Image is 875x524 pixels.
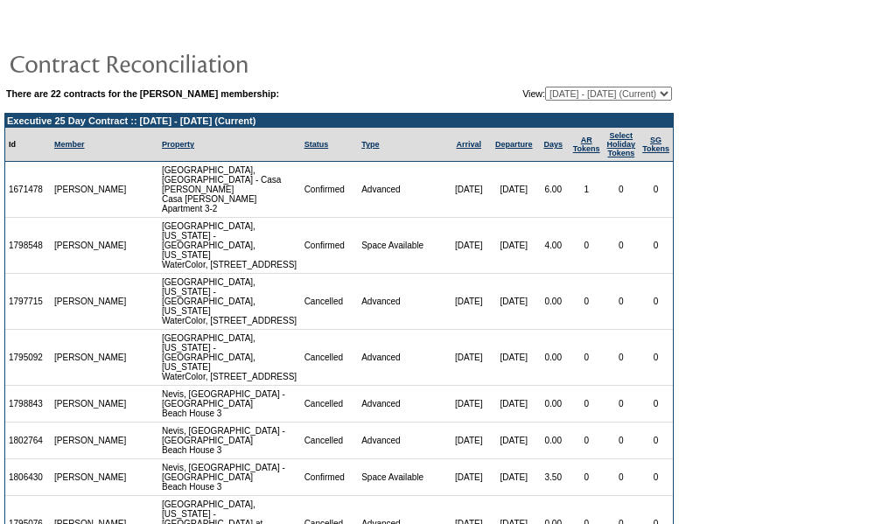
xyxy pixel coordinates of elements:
[573,136,600,153] a: ARTokens
[6,88,279,99] b: There are 22 contracts for the [PERSON_NAME] membership:
[358,162,446,218] td: Advanced
[158,162,301,218] td: [GEOGRAPHIC_DATA], [GEOGRAPHIC_DATA] - Casa [PERSON_NAME] Casa [PERSON_NAME] Apartment 3-2
[537,274,570,330] td: 0.00
[51,162,130,218] td: [PERSON_NAME]
[301,218,359,274] td: Confirmed
[491,162,537,218] td: [DATE]
[639,330,673,386] td: 0
[9,45,359,80] img: pgTtlContractReconciliation.gif
[537,459,570,496] td: 3.50
[5,386,51,423] td: 1798843
[158,386,301,423] td: Nevis, [GEOGRAPHIC_DATA] - [GEOGRAPHIC_DATA] Beach House 3
[446,330,490,386] td: [DATE]
[604,330,640,386] td: 0
[570,386,604,423] td: 0
[358,218,446,274] td: Space Available
[446,459,490,496] td: [DATE]
[604,386,640,423] td: 0
[51,386,130,423] td: [PERSON_NAME]
[491,218,537,274] td: [DATE]
[158,459,301,496] td: Nevis, [GEOGRAPHIC_DATA] - [GEOGRAPHIC_DATA] Beach House 3
[158,274,301,330] td: [GEOGRAPHIC_DATA], [US_STATE] - [GEOGRAPHIC_DATA], [US_STATE] WaterColor, [STREET_ADDRESS]
[301,423,359,459] td: Cancelled
[537,423,570,459] td: 0.00
[491,274,537,330] td: [DATE]
[604,274,640,330] td: 0
[158,218,301,274] td: [GEOGRAPHIC_DATA], [US_STATE] - [GEOGRAPHIC_DATA], [US_STATE] WaterColor, [STREET_ADDRESS]
[491,386,537,423] td: [DATE]
[301,274,359,330] td: Cancelled
[437,87,672,101] td: View:
[51,218,130,274] td: [PERSON_NAME]
[537,218,570,274] td: 4.00
[446,162,490,218] td: [DATE]
[491,423,537,459] td: [DATE]
[158,330,301,386] td: [GEOGRAPHIC_DATA], [US_STATE] - [GEOGRAPHIC_DATA], [US_STATE] WaterColor, [STREET_ADDRESS]
[639,423,673,459] td: 0
[537,162,570,218] td: 6.00
[51,459,130,496] td: [PERSON_NAME]
[158,423,301,459] td: Nevis, [GEOGRAPHIC_DATA] - [GEOGRAPHIC_DATA] Beach House 3
[5,274,51,330] td: 1797715
[5,218,51,274] td: 1798548
[162,140,194,149] a: Property
[570,330,604,386] td: 0
[604,218,640,274] td: 0
[604,162,640,218] td: 0
[301,386,359,423] td: Cancelled
[639,274,673,330] td: 0
[495,140,533,149] a: Departure
[51,330,130,386] td: [PERSON_NAME]
[570,162,604,218] td: 1
[5,423,51,459] td: 1802764
[570,274,604,330] td: 0
[446,423,490,459] td: [DATE]
[543,140,563,149] a: Days
[446,386,490,423] td: [DATE]
[5,459,51,496] td: 1806430
[607,131,636,157] a: Select HolidayTokens
[570,218,604,274] td: 0
[570,459,604,496] td: 0
[358,423,446,459] td: Advanced
[456,140,481,149] a: Arrival
[570,423,604,459] td: 0
[537,330,570,386] td: 0.00
[301,459,359,496] td: Confirmed
[54,140,85,149] a: Member
[639,459,673,496] td: 0
[358,459,446,496] td: Space Available
[446,274,490,330] td: [DATE]
[639,162,673,218] td: 0
[604,423,640,459] td: 0
[491,459,537,496] td: [DATE]
[5,330,51,386] td: 1795092
[604,459,640,496] td: 0
[639,386,673,423] td: 0
[537,386,570,423] td: 0.00
[301,330,359,386] td: Cancelled
[5,114,673,128] td: Executive 25 Day Contract :: [DATE] - [DATE] (Current)
[639,218,673,274] td: 0
[51,274,130,330] td: [PERSON_NAME]
[301,162,359,218] td: Confirmed
[358,386,446,423] td: Advanced
[491,330,537,386] td: [DATE]
[446,218,490,274] td: [DATE]
[358,330,446,386] td: Advanced
[642,136,669,153] a: SGTokens
[5,128,51,162] td: Id
[51,423,130,459] td: [PERSON_NAME]
[361,140,379,149] a: Type
[5,162,51,218] td: 1671478
[358,274,446,330] td: Advanced
[304,140,329,149] a: Status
